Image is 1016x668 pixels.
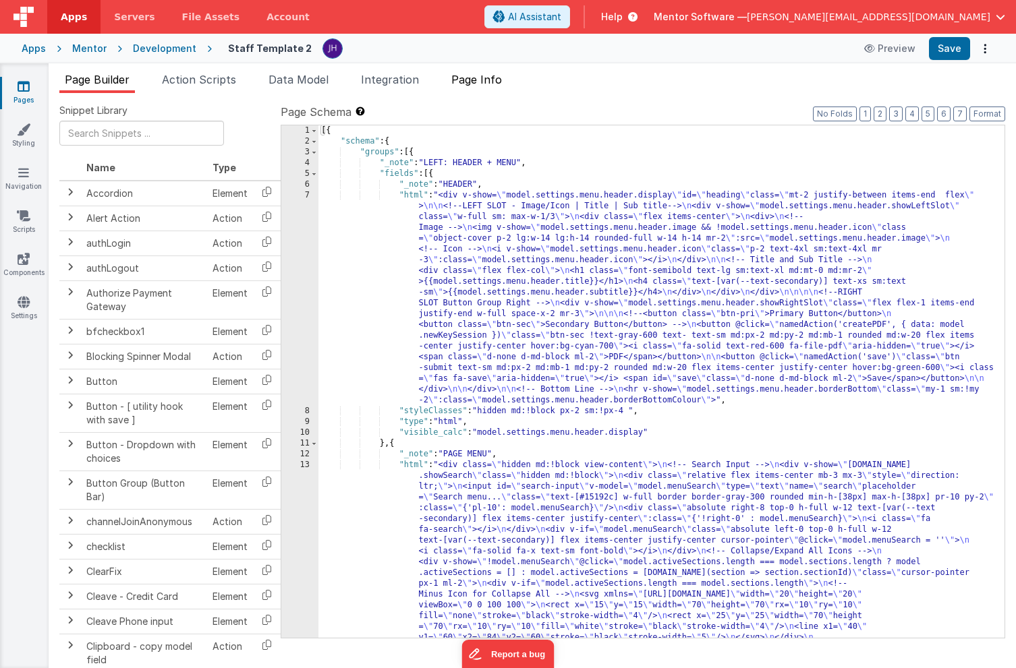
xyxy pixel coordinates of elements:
span: AI Assistant [508,10,561,24]
button: 1 [859,107,871,121]
td: authLogout [81,255,207,280]
button: Preview [856,38,924,59]
td: Action [207,255,253,280]
td: Action [207,344,253,369]
td: Button [81,369,207,394]
td: Authorize Payment Gateway [81,280,207,319]
div: 12 [281,449,318,460]
button: Options [976,39,994,58]
div: Mentor [72,42,107,55]
td: Element [207,534,253,559]
button: Save [929,37,970,60]
td: Blocking Spinner Modal [81,344,207,369]
td: Element [207,394,253,432]
span: Page Schema [281,104,351,120]
div: 1 [281,125,318,136]
div: 11 [281,438,318,449]
div: 6 [281,179,318,190]
td: Element [207,584,253,609]
button: 3 [889,107,903,121]
td: bfcheckbox1 [81,319,207,344]
button: Mentor Software — [PERSON_NAME][EMAIL_ADDRESS][DOMAIN_NAME] [654,10,1005,24]
td: Element [207,369,253,394]
div: 8 [281,406,318,417]
div: 10 [281,427,318,438]
td: checklist [81,534,207,559]
h4: Staff Template 2 [228,43,312,53]
td: authLogin [81,231,207,255]
span: Integration [361,73,419,86]
td: Cleave Phone input [81,609,207,634]
span: Type [213,162,236,173]
iframe: Marker.io feedback button [462,640,555,668]
td: Button - [ utility hook with save ] [81,394,207,432]
button: Format [969,107,1005,121]
span: Page Info [451,73,502,86]
button: No Folds [813,107,857,121]
span: Mentor Software — [654,10,747,24]
td: Action [207,206,253,231]
td: Element [207,181,253,206]
span: [PERSON_NAME][EMAIL_ADDRESS][DOMAIN_NAME] [747,10,990,24]
button: 2 [874,107,886,121]
span: Page Builder [65,73,130,86]
td: Accordion [81,181,207,206]
div: 5 [281,169,318,179]
td: Button - Dropdown with choices [81,432,207,470]
img: c2badad8aad3a9dfc60afe8632b41ba8 [323,39,342,58]
span: Data Model [269,73,329,86]
span: Action Scripts [162,73,236,86]
button: AI Assistant [484,5,570,28]
td: Action [207,231,253,255]
div: 4 [281,158,318,169]
td: Alert Action [81,206,207,231]
span: Name [86,162,115,173]
td: ClearFix [81,559,207,584]
td: Element [207,319,253,344]
td: Cleave - Credit Card [81,584,207,609]
div: 2 [281,136,318,147]
td: Element [207,559,253,584]
button: 6 [937,107,951,121]
input: Search Snippets ... [59,121,224,146]
button: 5 [922,107,934,121]
td: channelJoinAnonymous [81,509,207,534]
td: Element [207,280,253,319]
div: 7 [281,190,318,406]
span: Servers [114,10,154,24]
td: Action [207,509,253,534]
td: Element [207,432,253,470]
span: Help [601,10,623,24]
div: 3 [281,147,318,158]
span: Snippet Library [59,104,128,117]
div: Development [133,42,196,55]
td: Button Group (Button Bar) [81,470,207,509]
span: Apps [61,10,87,24]
div: 9 [281,417,318,427]
button: 7 [953,107,967,121]
button: 4 [905,107,919,121]
div: Apps [22,42,46,55]
span: File Assets [182,10,240,24]
td: Element [207,609,253,634]
td: Element [207,470,253,509]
